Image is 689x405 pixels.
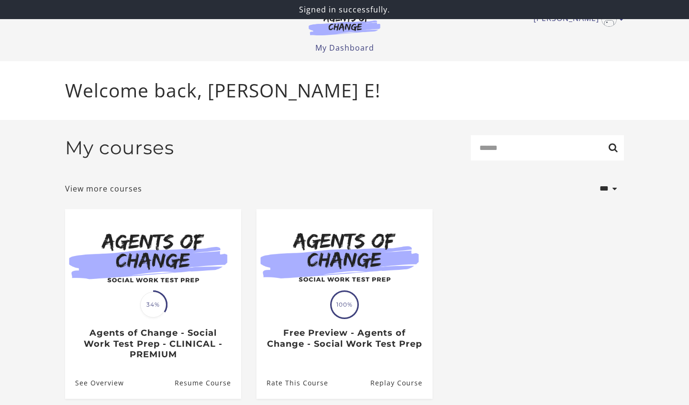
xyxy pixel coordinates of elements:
a: View more courses [65,183,142,194]
h2: My courses [65,137,174,159]
p: Welcome back, [PERSON_NAME] E! [65,76,624,105]
a: Free Preview - Agents of Change - Social Work Test Prep: Rate This Course [256,367,328,398]
h3: Free Preview - Agents of Change - Social Work Test Prep [267,328,422,349]
a: Agents of Change - Social Work Test Prep - CLINICAL - PREMIUM: Resume Course [175,367,241,398]
a: Agents of Change - Social Work Test Prep - CLINICAL - PREMIUM: See Overview [65,367,124,398]
span: 100% [332,292,357,318]
span: 34% [140,292,166,318]
img: Agents of Change Logo [299,13,390,35]
a: My Dashboard [315,43,374,53]
a: Toggle menu [533,11,619,27]
a: Free Preview - Agents of Change - Social Work Test Prep: Resume Course [370,367,433,398]
p: Signed in successfully. [4,4,685,15]
h3: Agents of Change - Social Work Test Prep - CLINICAL - PREMIUM [75,328,231,360]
